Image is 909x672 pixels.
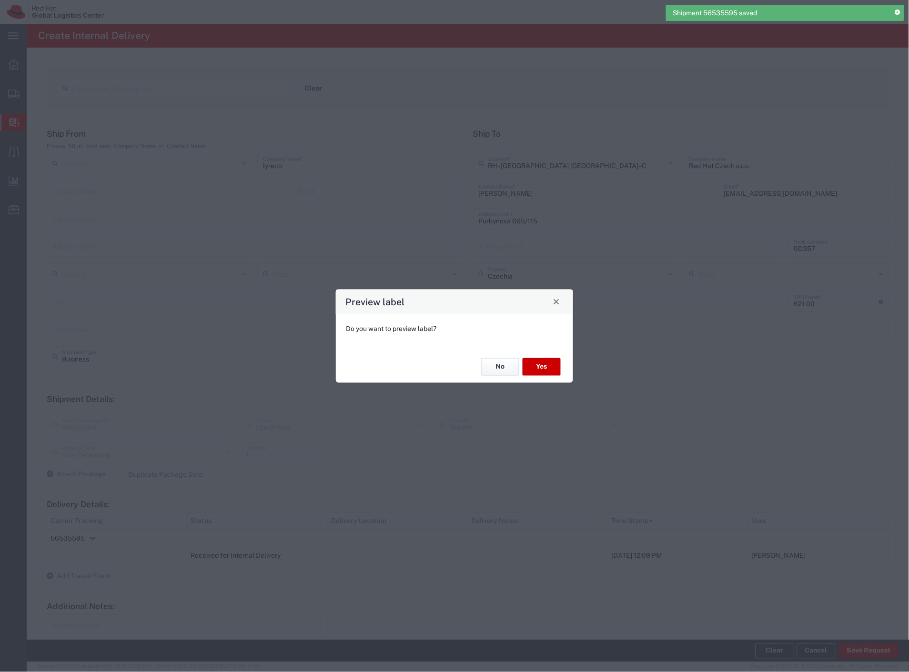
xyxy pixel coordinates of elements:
h4: Preview label [346,295,405,309]
span: Shipment 56535595 saved [673,8,757,18]
button: Yes [523,358,561,376]
button: Close [550,295,563,308]
button: No [481,358,519,376]
p: Do you want to preview label? [346,324,563,334]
